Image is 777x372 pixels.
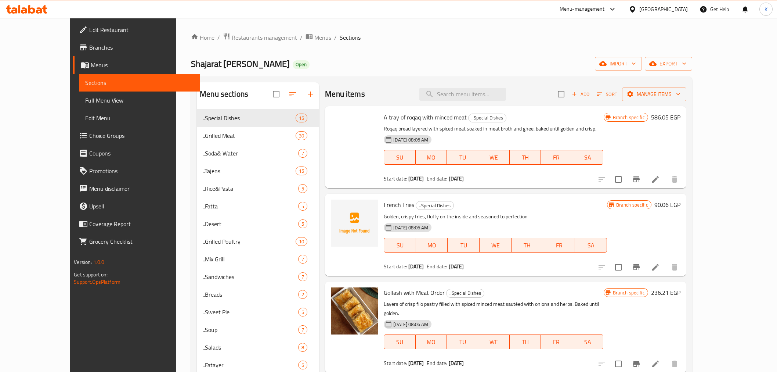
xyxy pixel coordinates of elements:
[575,152,600,163] span: SA
[569,89,592,100] span: Add item
[384,300,603,318] p: Layers of crisp filo pastry filled with spiced minced meat sautéed with onions and herbs. Baked u...
[543,238,575,253] button: FR
[89,25,194,34] span: Edit Restaurant
[299,150,307,157] span: 7
[89,167,194,175] span: Promotions
[296,168,307,175] span: 15
[480,238,512,253] button: WE
[449,174,464,183] b: [DATE]
[666,258,683,276] button: delete
[301,85,319,103] button: Add section
[299,291,307,298] span: 2
[298,219,307,228] div: items
[197,109,319,127] div: ..Special Dishes15
[595,89,619,100] button: Sort
[419,152,444,163] span: MO
[331,200,378,247] img: French Fries
[299,344,307,351] span: 8
[387,240,413,251] span: SU
[651,360,660,368] a: Edit menu item
[572,335,603,349] button: SA
[447,289,484,297] span: ..Special Dishes
[203,272,298,281] div: ..Sandwiches
[628,171,645,188] button: Branch-specific-item
[416,335,447,349] button: MO
[200,89,248,100] h2: Menu sections
[622,87,686,101] button: Manage items
[666,171,683,188] button: delete
[299,203,307,210] span: 5
[427,174,447,183] span: End date:
[384,112,467,123] span: A tray of roqaq with minced meat
[268,86,284,102] span: Select all sections
[651,175,660,184] a: Edit menu item
[298,202,307,211] div: items
[73,21,200,39] a: Edit Restaurant
[384,358,407,368] span: Start date:
[203,184,298,193] span: ..Rice&Pasta
[541,150,572,165] button: FR
[299,221,307,228] span: 5
[89,43,194,52] span: Branches
[451,240,477,251] span: TU
[293,60,310,69] div: Open
[73,180,200,197] a: Menu disclaimer
[197,250,319,268] div: ..Mix Grill7
[340,33,361,42] span: Sections
[469,114,506,122] span: ..Special Dishes
[448,238,480,253] button: TU
[601,59,636,68] span: import
[85,96,194,105] span: Full Menu View
[217,33,220,42] li: /
[384,238,416,253] button: SU
[427,262,447,271] span: End date:
[419,240,445,251] span: MO
[296,115,307,122] span: 15
[298,255,307,264] div: items
[203,255,298,264] span: ..Mix Grill
[765,5,767,13] span: K
[478,150,509,165] button: WE
[197,233,319,250] div: ..Grilled Poultry10
[296,131,307,140] div: items
[592,89,622,100] span: Sort items
[203,343,298,352] span: ..Salads
[203,237,296,246] span: ..Grilled Poultry
[299,273,307,280] span: 7
[481,152,506,163] span: WE
[203,167,296,175] span: ..Tajens
[91,61,194,69] span: Menus
[296,167,307,175] div: items
[387,337,412,347] span: SU
[541,335,572,349] button: FR
[390,321,431,328] span: [DATE] 08:06 AM
[203,114,296,122] div: ..Special Dishes
[232,33,297,42] span: Restaurants management
[197,162,319,180] div: ..Tajens15
[578,240,604,251] span: SA
[384,199,414,210] span: French Fries
[510,335,541,349] button: TH
[408,262,424,271] b: [DATE]
[197,321,319,339] div: ..Soup7
[203,308,298,316] span: ..Sweet Pie
[298,272,307,281] div: items
[298,361,307,369] div: items
[73,39,200,56] a: Branches
[510,150,541,165] button: TH
[203,325,298,334] span: ..Soup
[651,287,680,298] h6: 236.21 EGP
[384,287,445,298] span: Gollash with Meat Order
[390,136,431,143] span: [DATE] 08:06 AM
[514,240,541,251] span: TH
[611,172,626,187] span: Select to update
[296,132,307,139] span: 30
[296,237,307,246] div: items
[293,61,310,68] span: Open
[73,215,200,233] a: Coverage Report
[575,337,600,347] span: SA
[197,286,319,303] div: ..Breads2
